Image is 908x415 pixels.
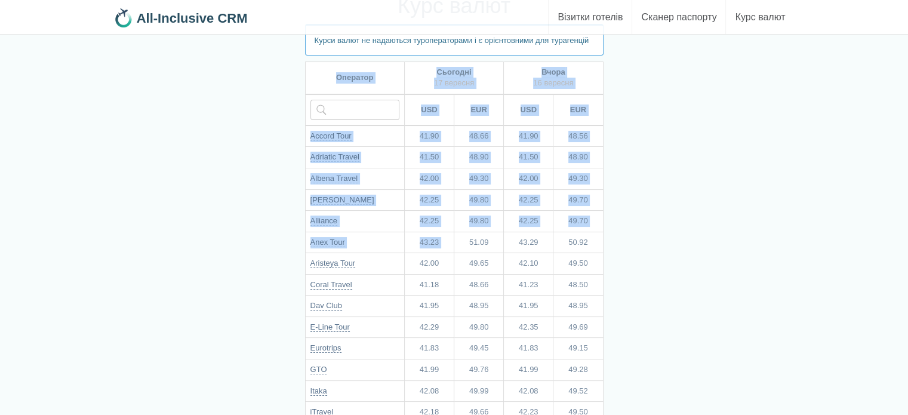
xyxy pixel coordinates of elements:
[454,211,504,232] td: 49.80
[310,174,358,183] a: Albena Travel
[504,232,553,253] td: 43.29
[310,365,327,374] a: GTO
[504,274,553,296] td: 41.23
[310,195,374,205] a: [PERSON_NAME]
[454,380,504,402] td: 49.99
[404,168,454,189] td: 42.00
[310,259,356,268] a: Aristeya Tour
[404,189,454,211] td: 42.25
[404,296,454,317] td: 41.95
[454,316,504,338] td: 49.80
[404,232,454,253] td: 43.23
[504,168,553,189] td: 42.00
[454,338,504,359] td: 49.45
[305,24,604,56] p: Курси валют не надаються туроператорами і є орієнтовними для турагенцій
[310,343,341,353] a: Eurotrips
[504,125,553,147] td: 41.90
[553,211,603,232] td: 49.70
[553,232,603,253] td: 50.92
[454,253,504,275] td: 49.65
[553,125,603,147] td: 48.56
[553,147,603,168] td: 48.90
[404,274,454,296] td: 41.18
[434,78,474,87] span: 17 вересня
[504,211,553,232] td: 42.25
[310,280,352,290] a: Coral Travel
[404,316,454,338] td: 42.29
[404,359,454,381] td: 41.99
[504,253,553,275] td: 42.10
[454,232,504,253] td: 51.09
[553,380,603,402] td: 49.52
[310,100,399,120] input: Введіть назву
[504,316,553,338] td: 42.35
[454,125,504,147] td: 48.66
[553,253,603,275] td: 49.50
[553,338,603,359] td: 49.15
[541,67,565,76] b: Вчора
[404,94,454,125] th: USD
[310,386,327,396] a: Itaka
[553,189,603,211] td: 49.70
[436,67,471,76] b: Сьогодні
[454,147,504,168] td: 48.90
[454,274,504,296] td: 48.66
[504,94,553,125] th: USD
[553,316,603,338] td: 49.69
[533,78,573,87] span: 16 вересня
[504,338,553,359] td: 41.83
[305,62,404,94] th: Оператор
[454,94,504,125] th: EUR
[553,168,603,189] td: 49.30
[553,359,603,381] td: 49.28
[553,296,603,317] td: 48.95
[504,380,553,402] td: 42.08
[404,380,454,402] td: 42.08
[310,216,338,226] a: Alliance
[553,94,603,125] th: EUR
[310,301,342,311] a: Dav Club
[404,125,454,147] td: 41.90
[504,147,553,168] td: 41.50
[137,11,248,26] b: All-Inclusive CRM
[310,152,359,162] a: Adriatic Travel
[454,359,504,381] td: 49.76
[114,8,133,27] img: 32x32.png
[553,274,603,296] td: 48.50
[404,338,454,359] td: 41.83
[310,131,352,141] a: Accord Tour
[454,296,504,317] td: 48.95
[504,189,553,211] td: 42.25
[404,253,454,275] td: 42.00
[404,211,454,232] td: 42.25
[310,238,345,247] a: Anex Tour
[504,296,553,317] td: 41.95
[404,147,454,168] td: 41.50
[504,359,553,381] td: 41.99
[310,322,350,332] a: E-Line Tour
[454,189,504,211] td: 49.80
[454,168,504,189] td: 49.30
